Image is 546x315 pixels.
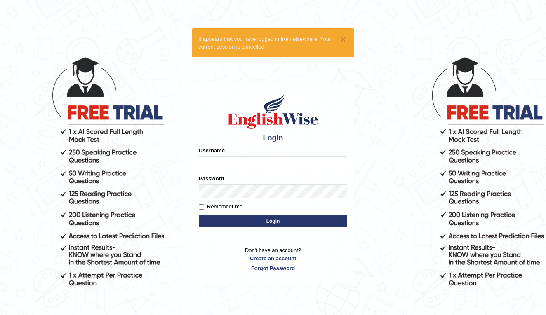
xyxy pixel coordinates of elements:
[199,147,225,154] label: Username
[199,254,347,262] a: Create an account
[199,204,204,210] input: Remember me
[199,246,347,272] p: Don't have an account?
[192,28,354,57] div: It appears that you have logged in from elsewhere. Your current session is cancelled
[199,215,347,227] button: Login
[199,175,224,182] label: Password
[199,203,242,211] label: Remember me
[199,264,347,272] a: Forgot Password
[226,93,320,130] img: Logo of English Wise sign in for intelligent practice with AI
[199,134,347,142] h4: Login
[341,35,346,44] button: ×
